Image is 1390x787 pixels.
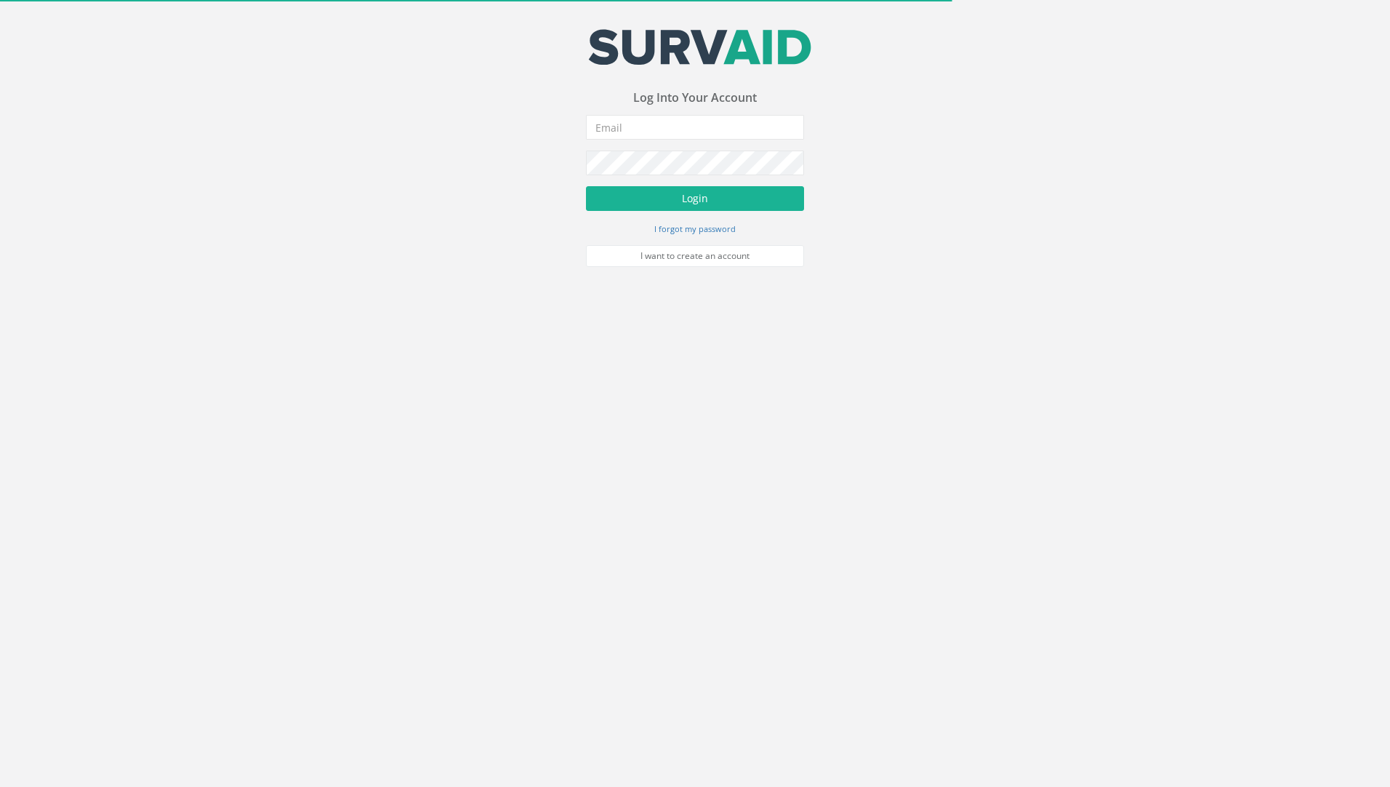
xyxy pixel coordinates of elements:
[586,186,804,211] button: Login
[654,223,736,234] small: I forgot my password
[654,222,736,235] a: I forgot my password
[586,115,804,140] input: Email
[586,245,804,267] a: I want to create an account
[586,92,804,105] h3: Log Into Your Account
